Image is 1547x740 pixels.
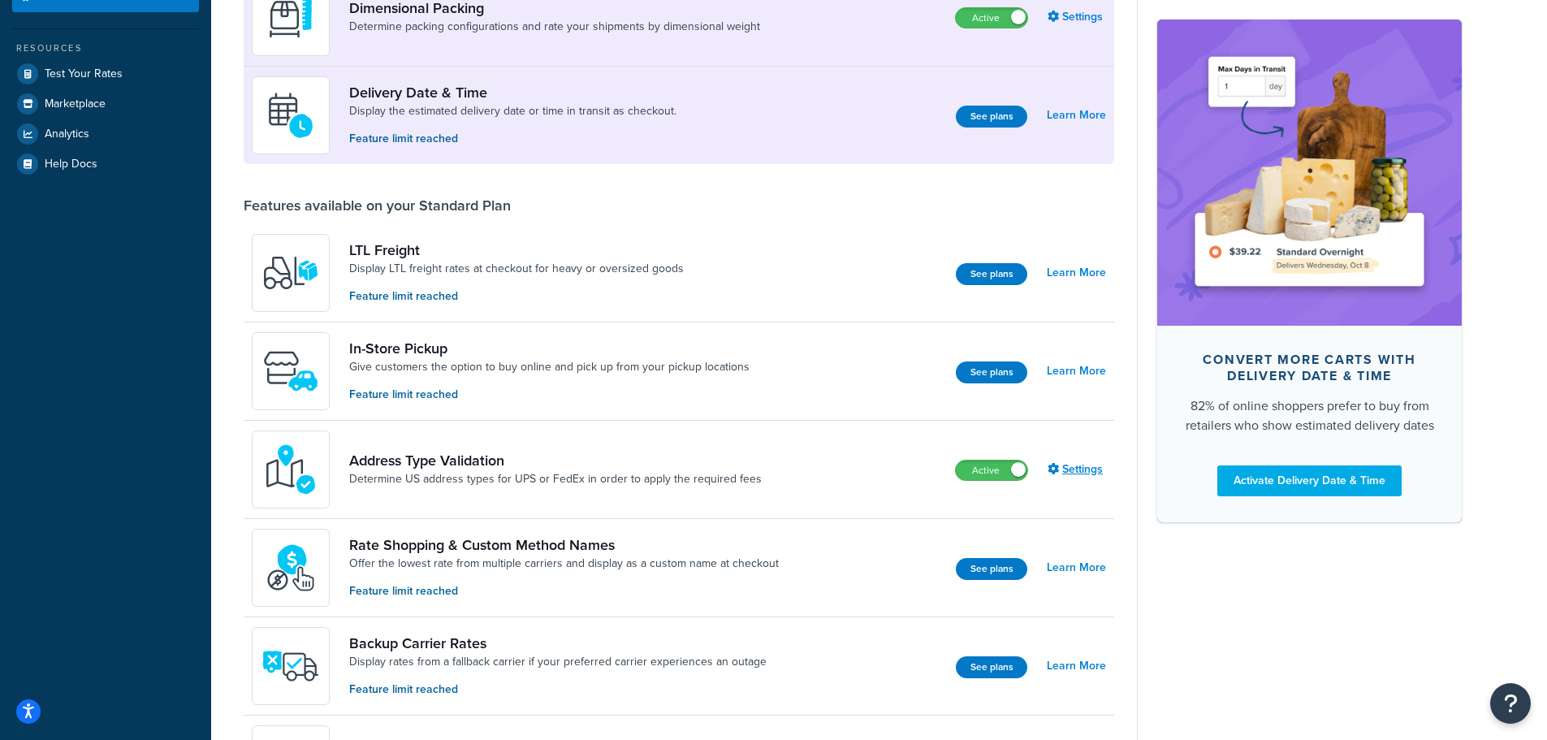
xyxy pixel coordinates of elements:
a: Help Docs [12,149,199,179]
button: See plans [956,656,1027,678]
a: Rate Shopping & Custom Method Names [349,536,779,554]
div: Resources [12,41,199,55]
span: Marketplace [45,97,106,111]
a: Display LTL freight rates at checkout for heavy or oversized goods [349,261,684,277]
a: Learn More [1047,655,1106,677]
img: feature-image-ddt-36eae7f7280da8017bfb280eaccd9c446f90b1fe08728e4019434db127062ab4.png [1182,44,1437,301]
button: See plans [956,106,1027,128]
a: In-Store Pickup [349,340,750,357]
a: Address Type Validation [349,452,762,470]
img: icon-duo-feat-backup-carrier-4420b188.png [262,638,319,695]
label: Active [956,461,1027,480]
img: gfkeb5ejjkALwAAAABJRU5ErkJggg== [262,87,319,144]
a: Offer the lowest rate from multiple carriers and display as a custom name at checkout [349,556,779,572]
p: Feature limit reached [349,582,779,600]
div: Convert more carts with delivery date & time [1183,351,1436,383]
img: kIG8fy0lQAAAABJRU5ErkJggg== [262,441,319,498]
a: Learn More [1047,104,1106,127]
a: Learn More [1047,556,1106,579]
a: Learn More [1047,262,1106,284]
button: Open Resource Center [1490,683,1531,724]
p: Feature limit reached [349,288,684,305]
label: Active [956,8,1027,28]
button: See plans [956,263,1027,285]
a: Backup Carrier Rates [349,634,767,652]
p: Feature limit reached [349,681,767,699]
a: Test Your Rates [12,59,199,89]
a: Activate Delivery Date & Time [1217,465,1402,495]
span: Analytics [45,128,89,141]
a: Learn More [1047,360,1106,383]
a: Determine packing configurations and rate your shipments by dimensional weight [349,19,760,35]
a: Delivery Date & Time [349,84,676,102]
p: Feature limit reached [349,386,750,404]
a: Marketplace [12,89,199,119]
div: Features available on your Standard Plan [244,197,511,214]
span: Help Docs [45,158,97,171]
div: 82% of online shoppers prefer to buy from retailers who show estimated delivery dates [1183,396,1436,435]
a: LTL Freight [349,241,684,259]
button: See plans [956,558,1027,580]
p: Feature limit reached [349,130,676,148]
a: Display the estimated delivery date or time in transit as checkout. [349,103,676,119]
span: Test Your Rates [45,67,123,81]
a: Analytics [12,119,199,149]
a: Display rates from a fallback carrier if your preferred carrier experiences an outage [349,654,767,670]
img: icon-duo-feat-rate-shopping-ecdd8bed.png [262,539,319,596]
a: Give customers the option to buy online and pick up from your pickup locations [349,359,750,375]
img: wfgcfpwTIucLEAAAAASUVORK5CYII= [262,343,319,400]
a: Determine US address types for UPS or FedEx in order to apply the required fees [349,471,762,487]
a: Settings [1048,458,1106,481]
img: y79ZsPf0fXUFUhFXDzUgf+ktZg5F2+ohG75+v3d2s1D9TjoU8PiyCIluIjV41seZevKCRuEjTPPOKHJsQcmKCXGdfprl3L4q7... [262,245,319,301]
button: See plans [956,361,1027,383]
a: Settings [1048,6,1106,28]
